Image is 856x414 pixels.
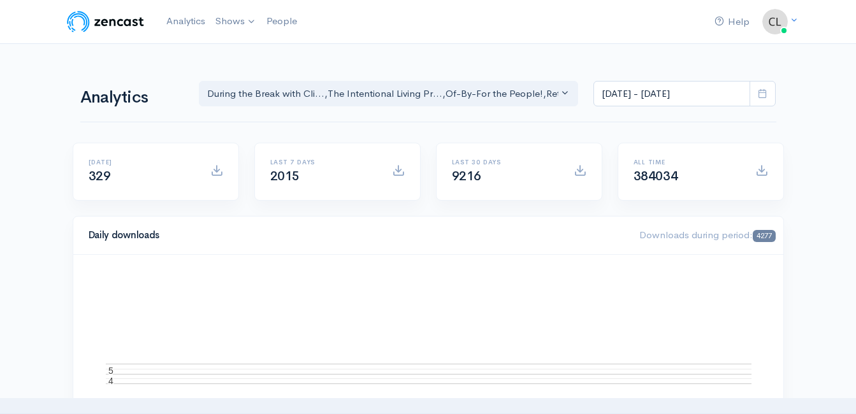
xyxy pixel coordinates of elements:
[199,81,579,107] button: During the Break with Cli..., The Intentional Living Pr..., Of-By-For the People!, Rethink - Rese...
[89,168,111,184] span: 329
[753,230,775,242] span: 4277
[210,8,261,36] a: Shows
[89,230,625,241] h4: Daily downloads
[65,9,146,34] img: ZenCast Logo
[261,8,302,35] a: People
[452,168,481,184] span: 9216
[108,366,113,376] text: 5
[452,159,558,166] h6: Last 30 days
[207,87,559,101] div: During the Break with Cli... , The Intentional Living Pr... , Of-By-For the People! , Rethink - R...
[89,270,768,397] svg: A chart.
[634,168,678,184] span: 384034
[634,159,740,166] h6: All time
[270,159,377,166] h6: Last 7 days
[762,9,788,34] img: ...
[108,376,113,386] text: 4
[639,229,775,241] span: Downloads during period:
[89,159,195,166] h6: [DATE]
[80,89,184,107] h1: Analytics
[161,8,210,35] a: Analytics
[709,8,755,36] a: Help
[270,168,300,184] span: 2015
[593,81,750,107] input: analytics date range selector
[813,371,843,401] iframe: gist-messenger-bubble-iframe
